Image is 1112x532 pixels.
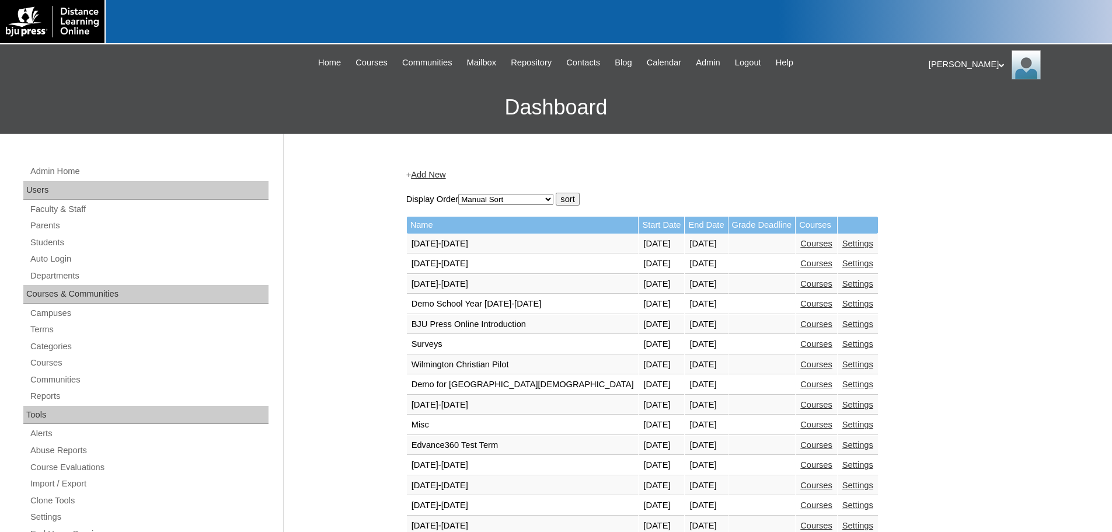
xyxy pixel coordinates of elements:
td: [DATE] [639,294,684,314]
td: [DATE] [685,496,727,516]
td: [DATE]-[DATE] [407,455,639,475]
td: [DATE] [639,496,684,516]
div: Courses & Communities [23,285,269,304]
td: [DATE] [639,274,684,294]
td: Wilmington Christian Pilot [407,355,639,375]
a: Settings [842,460,873,470]
a: Settings [842,440,873,450]
td: [DATE] [685,274,727,294]
td: [DATE] [639,436,684,455]
div: Users [23,181,269,200]
td: Demo for [GEOGRAPHIC_DATA][DEMOGRAPHIC_DATA] [407,375,639,395]
td: [DATE] [639,335,684,354]
a: Parents [29,218,269,233]
td: Courses [796,217,837,234]
td: Grade Deadline [728,217,796,234]
a: Settings [842,339,873,349]
td: [DATE] [685,455,727,475]
a: Mailbox [461,56,503,69]
td: [DATE]-[DATE] [407,254,639,274]
td: [DATE] [685,375,727,395]
td: [DATE] [685,476,727,496]
span: Mailbox [467,56,497,69]
span: Calendar [647,56,681,69]
a: Communities [396,56,458,69]
a: Alerts [29,426,269,441]
a: Courses [800,299,832,308]
a: Courses [800,460,832,470]
a: Courses [800,239,832,248]
span: Repository [511,56,552,69]
td: [DATE] [639,355,684,375]
td: Demo School Year [DATE]-[DATE] [407,294,639,314]
a: Courses [800,500,832,510]
a: Settings [842,400,873,409]
a: Terms [29,322,269,337]
a: Logout [729,56,767,69]
div: + [406,169,984,181]
h3: Dashboard [6,81,1106,134]
input: sort [556,193,579,206]
a: Settings [842,481,873,490]
span: Logout [735,56,761,69]
span: Contacts [566,56,600,69]
td: [DATE] [685,294,727,314]
td: [DATE] [639,476,684,496]
span: Courses [355,56,388,69]
a: Students [29,235,269,250]
a: Repository [505,56,557,69]
a: Settings [842,420,873,429]
td: Edvance360 Test Term [407,436,639,455]
td: [DATE] [685,315,727,335]
td: [DATE] [685,395,727,415]
a: Settings [842,360,873,369]
span: Admin [696,56,720,69]
td: [DATE] [685,355,727,375]
td: [DATE] [685,254,727,274]
a: Campuses [29,306,269,321]
td: BJU Press Online Introduction [407,315,639,335]
a: Departments [29,269,269,283]
a: Courses [800,380,832,389]
a: Courses [800,360,832,369]
a: Courses [800,521,832,530]
td: [DATE] [639,455,684,475]
a: Home [312,56,347,69]
td: [DATE]-[DATE] [407,274,639,294]
a: Blog [609,56,637,69]
a: Courses [800,319,832,329]
td: [DATE]-[DATE] [407,476,639,496]
a: Import / Export [29,477,269,491]
a: Add New [411,170,445,179]
a: Settings [842,500,873,510]
a: Auto Login [29,252,269,266]
a: Settings [842,279,873,288]
a: Admin [690,56,726,69]
td: [DATE] [639,395,684,415]
span: Blog [615,56,632,69]
a: Courses [800,420,832,429]
td: [DATE]-[DATE] [407,395,639,415]
td: Start Date [639,217,684,234]
td: Misc [407,415,639,435]
a: Settings [842,319,873,329]
td: [DATE] [639,375,684,395]
div: Tools [23,406,269,425]
a: Courses [350,56,393,69]
form: Display Order [406,193,984,206]
a: Categories [29,339,269,354]
a: Settings [29,510,269,524]
a: Faculty & Staff [29,202,269,217]
span: Communities [402,56,452,69]
a: Help [770,56,799,69]
a: Settings [842,299,873,308]
a: Contacts [560,56,606,69]
td: End Date [685,217,727,234]
td: [DATE] [639,315,684,335]
td: [DATE] [685,335,727,354]
img: Pam Miller / Distance Learning Online Staff [1012,50,1041,79]
a: Course Evaluations [29,460,269,475]
span: Help [776,56,793,69]
td: [DATE] [685,234,727,254]
a: Courses [800,279,832,288]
